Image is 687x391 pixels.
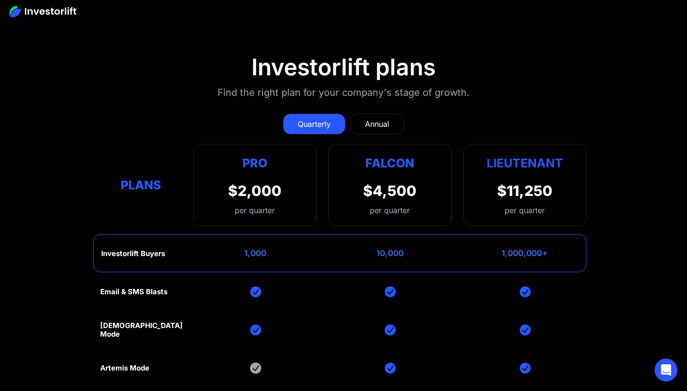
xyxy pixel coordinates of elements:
[228,182,281,199] div: $2,000
[376,248,404,258] div: 10,000
[497,182,552,199] div: $11,250
[228,154,281,173] div: Pro
[251,53,436,81] div: Investorlift plans
[244,248,266,258] div: 1,000
[228,205,281,216] div: per quarter
[363,182,416,199] div: $4,500
[101,249,165,258] div: Investorlift Buyers
[365,154,414,173] div: Falcon
[365,118,389,130] div: Annual
[370,205,410,216] div: per quarter
[100,288,167,296] div: Email & SMS Blasts
[487,156,563,170] strong: Lieutenant
[298,118,331,130] div: Quarterly
[505,205,545,216] div: per quarter
[655,359,677,381] div: Open Intercom Messenger
[100,175,182,194] div: Plans
[100,364,149,372] div: Artemis Mode
[100,321,183,339] div: [DEMOGRAPHIC_DATA] Mode
[218,85,469,100] div: Find the right plan for your company's stage of growth.
[501,248,548,258] div: 1,000,000+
